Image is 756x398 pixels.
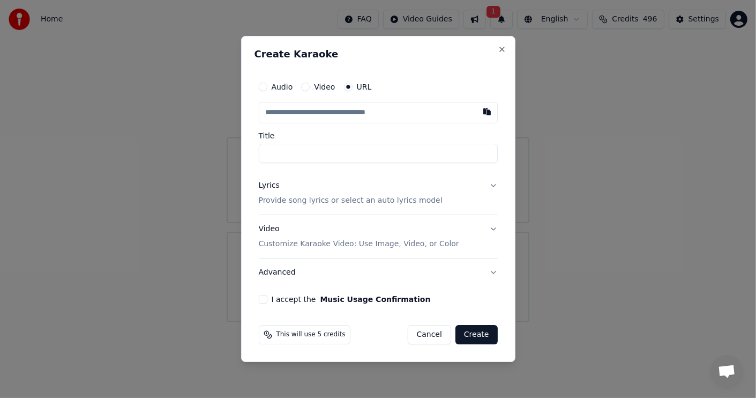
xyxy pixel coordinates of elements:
label: URL [357,83,372,91]
div: Lyrics [259,180,280,191]
label: Audio [272,83,293,91]
h2: Create Karaoke [255,49,502,59]
button: Create [455,325,498,344]
p: Customize Karaoke Video: Use Image, Video, or Color [259,239,459,249]
button: Cancel [408,325,451,344]
div: Video [259,224,459,249]
label: I accept the [272,296,431,303]
p: Provide song lyrics or select an auto lyrics model [259,195,443,206]
button: LyricsProvide song lyrics or select an auto lyrics model [259,172,498,215]
button: I accept the [320,296,430,303]
button: Advanced [259,259,498,286]
label: Title [259,132,498,139]
span: This will use 5 credits [276,330,346,339]
button: VideoCustomize Karaoke Video: Use Image, Video, or Color [259,215,498,258]
label: Video [314,83,335,91]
